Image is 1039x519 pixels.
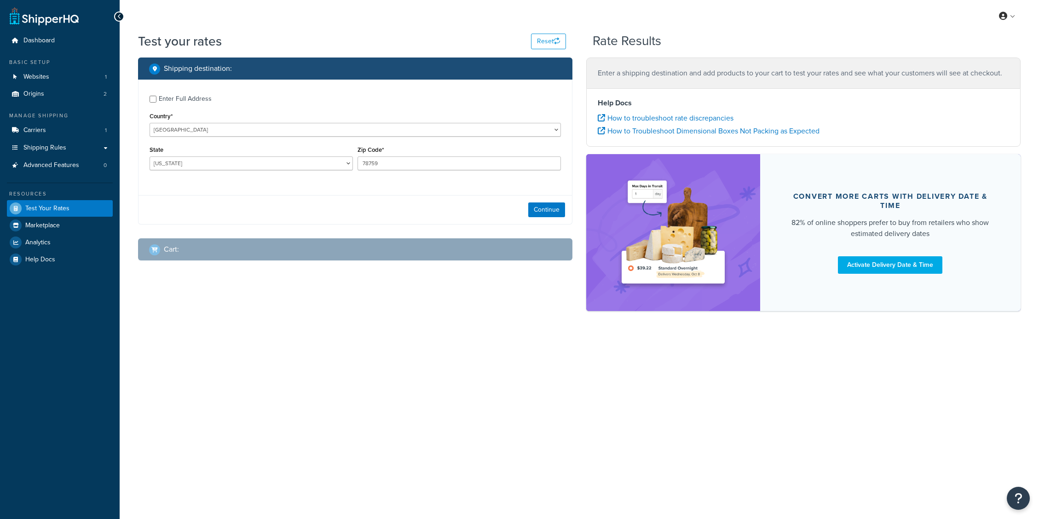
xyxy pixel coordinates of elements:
h2: Cart : [164,245,179,254]
span: Test Your Rates [25,205,69,213]
div: Resources [7,190,113,198]
a: Shipping Rules [7,139,113,156]
span: Help Docs [25,256,55,264]
label: State [150,146,163,153]
label: Zip Code* [358,146,384,153]
span: 1 [105,127,107,134]
span: Carriers [23,127,46,134]
span: Shipping Rules [23,144,66,152]
span: 2 [104,90,107,98]
span: Marketplace [25,222,60,230]
span: Advanced Features [23,161,79,169]
h2: Rate Results [593,34,661,48]
span: Origins [23,90,44,98]
p: Enter a shipping destination and add products to your cart to test your rates and see what your c... [598,67,1009,80]
input: Enter Full Address [150,96,156,103]
a: Carriers1 [7,122,113,139]
img: feature-image-ddt-36eae7f7280da8017bfb280eaccd9c446f90b1fe08728e4019434db127062ab4.png [616,168,731,297]
div: Manage Shipping [7,112,113,120]
button: Open Resource Center [1007,487,1030,510]
a: How to troubleshoot rate discrepancies [598,113,733,123]
h1: Test your rates [138,32,222,50]
a: Dashboard [7,32,113,49]
div: Enter Full Address [159,92,212,105]
button: Continue [528,202,565,217]
li: Origins [7,86,113,103]
a: Marketplace [7,217,113,234]
a: How to Troubleshoot Dimensional Boxes Not Packing as Expected [598,126,820,136]
a: Help Docs [7,251,113,268]
span: Websites [23,73,49,81]
a: Websites1 [7,69,113,86]
span: Dashboard [23,37,55,45]
li: Carriers [7,122,113,139]
div: Basic Setup [7,58,113,66]
a: Origins2 [7,86,113,103]
a: Advanced Features0 [7,157,113,174]
h2: Shipping destination : [164,64,232,73]
label: Country* [150,113,173,120]
span: Analytics [25,239,51,247]
span: 0 [104,161,107,169]
a: Activate Delivery Date & Time [838,256,942,274]
a: Test Your Rates [7,200,113,217]
a: Analytics [7,234,113,251]
li: Websites [7,69,113,86]
h4: Help Docs [598,98,1009,109]
li: Advanced Features [7,157,113,174]
div: 82% of online shoppers prefer to buy from retailers who show estimated delivery dates [782,217,999,239]
span: 1 [105,73,107,81]
button: Reset [531,34,566,49]
div: Convert more carts with delivery date & time [782,192,999,210]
